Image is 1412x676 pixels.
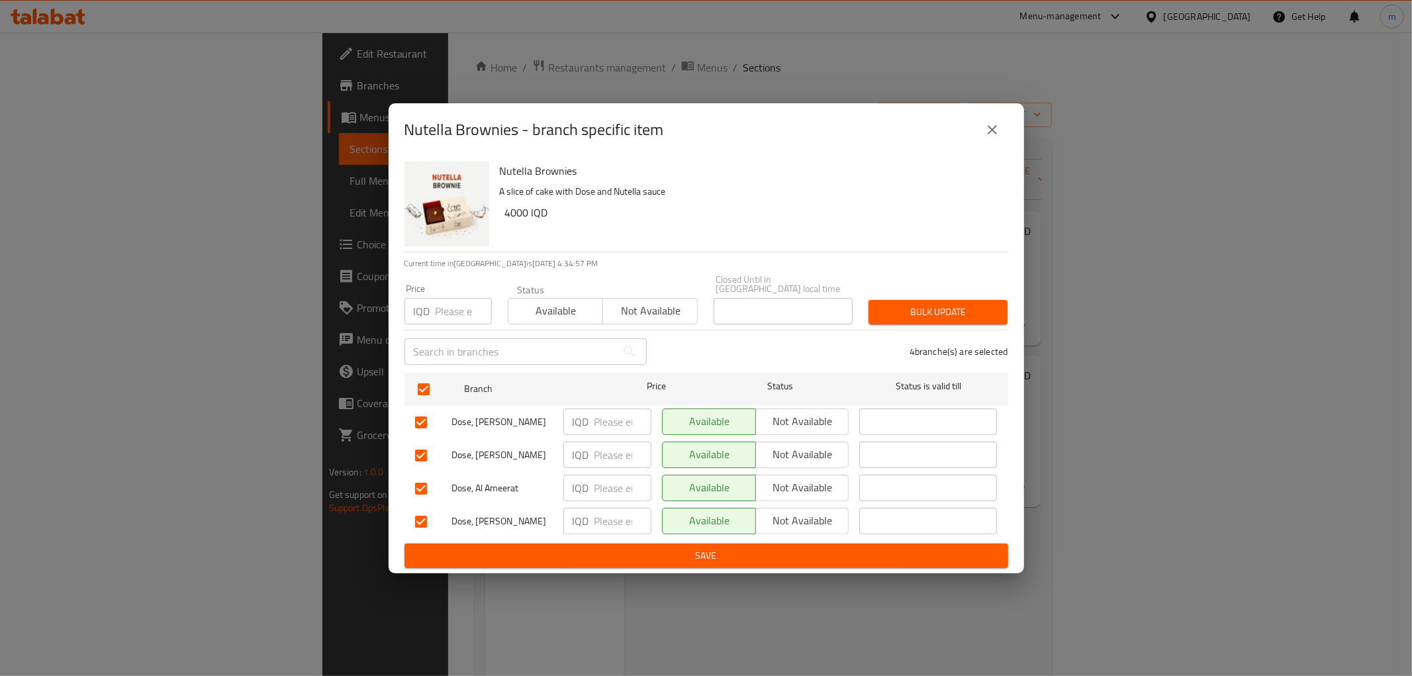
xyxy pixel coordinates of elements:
button: Available [662,475,756,501]
span: Available [668,478,751,497]
p: 4 branche(s) are selected [910,345,1008,358]
p: A slice of cake with Dose and Nutella sauce [500,183,998,200]
input: Please enter price [594,508,651,534]
p: IQD [414,303,430,319]
h2: Nutella Brownies - branch specific item [404,119,664,140]
input: Please enter price [594,475,651,501]
span: Not available [608,301,692,320]
p: IQD [573,447,589,463]
span: Available [668,511,751,530]
p: IQD [573,414,589,430]
button: Not available [755,409,849,435]
span: Status is valid till [859,378,997,395]
span: Dose, [PERSON_NAME] [452,447,553,463]
span: Dose, [PERSON_NAME] [452,513,553,530]
p: Current time in [GEOGRAPHIC_DATA] is [DATE] 4:34:57 PM [404,258,1008,269]
span: Dose, [PERSON_NAME] [452,414,553,430]
input: Please enter price [436,298,492,324]
input: Please enter price [594,409,651,435]
button: Not available [755,442,849,468]
span: Save [415,548,998,564]
h6: Nutella Brownies [500,162,998,180]
button: Available [662,409,756,435]
button: Available [662,442,756,468]
button: Bulk update [869,300,1008,324]
span: Not available [761,511,844,530]
h6: 4000 IQD [505,203,998,222]
img: Nutella Brownies [404,162,489,246]
p: IQD [573,480,589,496]
button: Not available [755,475,849,501]
span: Not available [761,445,844,464]
button: close [976,114,1008,146]
span: Available [514,301,598,320]
span: Branch [464,381,602,397]
span: Not available [761,478,844,497]
button: Available [662,508,756,534]
span: Bulk update [879,304,997,320]
input: Please enter price [594,442,651,468]
button: Available [508,298,603,324]
span: Not available [761,412,844,431]
button: Not available [602,298,698,324]
span: Available [668,412,751,431]
input: Search in branches [404,338,616,365]
span: Dose, Al Ameerat [452,480,553,497]
span: Status [711,378,849,395]
span: Price [612,378,700,395]
button: Save [404,544,1008,568]
button: Not available [755,508,849,534]
p: IQD [573,513,589,529]
span: Available [668,445,751,464]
